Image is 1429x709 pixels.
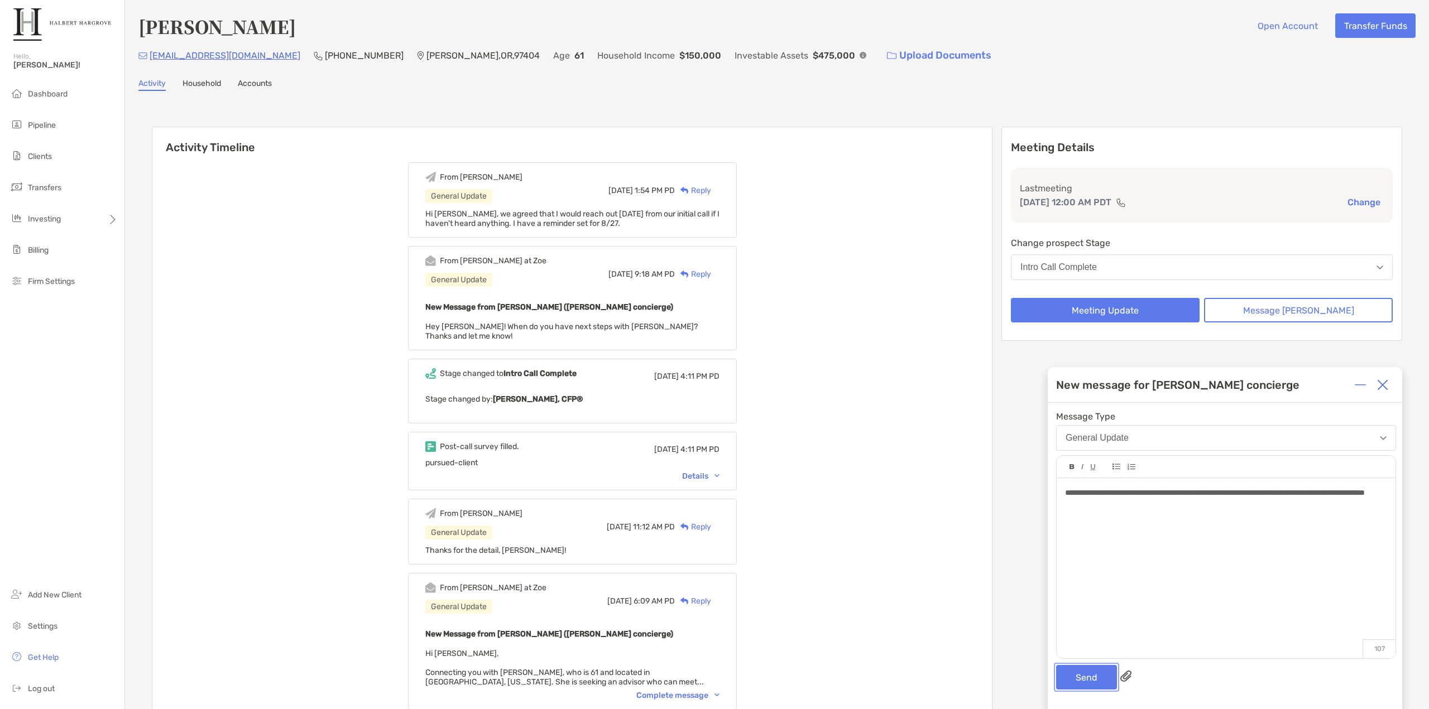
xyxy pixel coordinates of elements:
div: From [PERSON_NAME] at Zoe [440,256,546,266]
b: New Message from [PERSON_NAME] ([PERSON_NAME] concierge) [425,629,673,639]
div: Reply [675,595,711,607]
b: Intro Call Complete [503,369,577,378]
span: Settings [28,621,57,631]
button: Open Account [1249,13,1326,38]
span: [DATE] [654,372,679,381]
img: Chevron icon [714,474,720,478]
span: [DATE] [607,596,632,606]
button: Message [PERSON_NAME] [1204,298,1393,322]
span: Hey [PERSON_NAME]! When do you have next steps with [PERSON_NAME]? Thanks and let me know! [425,322,698,341]
span: 11:12 AM PD [633,522,675,532]
img: Editor control icon [1090,464,1096,470]
div: General Update [425,189,492,203]
a: Household [183,79,221,91]
p: Household Income [597,49,675,62]
img: Location Icon [417,51,424,60]
img: Info Icon [860,52,866,59]
span: Thanks for the detail, [PERSON_NAME]! [425,546,566,555]
button: Intro Call Complete [1011,254,1393,280]
img: firm-settings icon [10,274,23,287]
span: Message Type [1056,411,1396,422]
h6: Activity Timeline [152,127,992,154]
img: Event icon [425,172,436,182]
img: Editor control icon [1112,464,1120,470]
span: [PERSON_NAME]! [13,60,118,70]
span: Investing [28,214,61,224]
p: Investable Assets [735,49,808,62]
span: [DATE] [608,269,633,279]
span: Add New Client [28,590,81,600]
div: Complete message [636,691,720,700]
span: Get Help [28,653,59,662]
span: Transfers [28,183,61,192]
img: clients icon [10,149,23,162]
span: Billing [28,245,49,255]
img: add_new_client icon [10,587,23,601]
div: Post-call survey filled. [440,442,519,451]
div: Intro Call Complete [1020,262,1097,272]
h4: [PERSON_NAME] [138,13,296,39]
span: 9:18 AM PD [635,269,675,279]
p: Change prospect Stage [1011,236,1393,250]
img: dashboard icon [10,86,23,100]
div: Stage changed to [440,369,577,378]
img: Close [1377,379,1388,390]
span: Pipeline [28,120,56,130]
span: 4:11 PM PD [680,372,720,381]
div: General Update [1066,433,1129,443]
img: button icon [887,52,896,60]
a: Upload Documents [880,44,999,67]
img: Email Icon [138,52,147,59]
span: 6:09 AM PD [634,596,675,606]
a: Activity [138,79,166,91]
span: Firm Settings [28,277,75,286]
img: Editor control icon [1070,464,1075,470]
p: 61 [574,49,584,62]
img: Phone Icon [314,51,323,60]
span: Log out [28,684,55,693]
p: [EMAIL_ADDRESS][DOMAIN_NAME] [150,49,300,62]
img: Zoe Logo [13,4,111,45]
span: [DATE] [654,445,679,454]
div: General Update [425,273,492,287]
p: [PHONE_NUMBER] [325,49,404,62]
p: [DATE] 12:00 AM PDT [1020,195,1111,209]
button: Meeting Update [1011,298,1200,322]
p: Age [553,49,570,62]
span: Hi [PERSON_NAME], Connecting you with [PERSON_NAME], who is 61 and located in [GEOGRAPHIC_DATA], ... [425,649,704,687]
p: Meeting Details [1011,141,1393,155]
img: pipeline icon [10,118,23,131]
span: Hi [PERSON_NAME], we agreed that I would reach out [DATE] from our initial call if I haven't hear... [425,209,720,228]
img: Event icon [425,582,436,593]
button: General Update [1056,425,1396,451]
img: Editor control icon [1081,464,1083,470]
span: pursued-client [425,458,478,467]
img: Editor control icon [1127,464,1135,470]
p: [PERSON_NAME] , OR , 97404 [426,49,540,62]
img: logout icon [10,681,23,694]
span: 1:54 PM PD [635,186,675,195]
img: Reply icon [680,187,689,194]
img: Reply icon [680,523,689,530]
img: settings icon [10,619,23,632]
img: Chevron icon [714,693,720,697]
p: $475,000 [813,49,855,62]
img: communication type [1116,198,1126,207]
img: billing icon [10,243,23,256]
img: Reply icon [680,597,689,605]
span: [DATE] [607,522,631,532]
img: Expand or collapse [1355,379,1366,390]
img: Event icon [425,368,436,379]
img: Open dropdown arrow [1377,266,1383,269]
button: Send [1056,665,1117,689]
img: Event icon [425,508,436,519]
div: Details [682,471,720,481]
img: Event icon [425,255,436,266]
img: Open dropdown arrow [1380,436,1387,440]
div: General Update [425,525,492,539]
p: Last meeting [1020,181,1384,195]
img: Reply icon [680,271,689,278]
div: New message for [PERSON_NAME] concierge [1056,378,1299,392]
div: From [PERSON_NAME] [440,172,522,182]
span: 4:11 PM PD [680,445,720,454]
